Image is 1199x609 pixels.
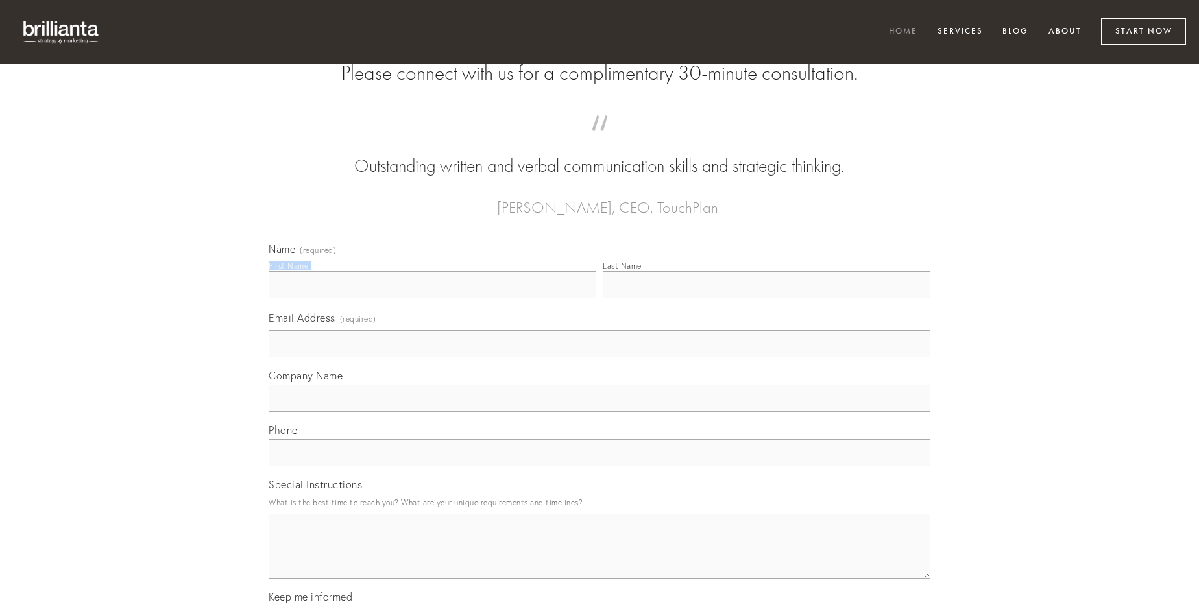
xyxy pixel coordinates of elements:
[269,494,930,511] p: What is the best time to reach you? What are your unique requirements and timelines?
[269,478,362,491] span: Special Instructions
[269,424,298,436] span: Phone
[1040,21,1090,43] a: About
[289,128,910,154] span: “
[603,261,642,270] div: Last Name
[289,179,910,221] figcaption: — [PERSON_NAME], CEO, TouchPlan
[269,311,335,324] span: Email Address
[340,310,376,328] span: (required)
[289,128,910,179] blockquote: Outstanding written and verbal communication skills and strategic thinking.
[269,369,343,382] span: Company Name
[880,21,926,43] a: Home
[269,61,930,86] h2: Please connect with us for a complimentary 30-minute consultation.
[269,243,295,256] span: Name
[269,590,352,603] span: Keep me informed
[300,246,336,254] span: (required)
[929,21,991,43] a: Services
[13,13,110,51] img: brillianta - research, strategy, marketing
[994,21,1037,43] a: Blog
[269,261,308,270] div: First Name
[1101,18,1186,45] a: Start Now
